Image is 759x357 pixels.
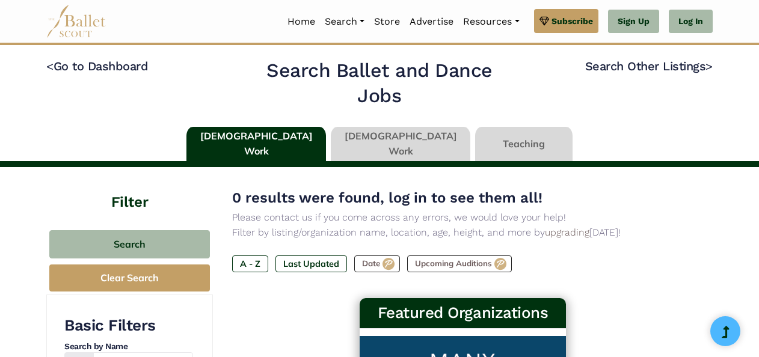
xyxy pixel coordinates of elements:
a: Search [320,9,369,34]
a: Sign Up [608,10,659,34]
p: Filter by listing/organization name, location, age, height, and more by [DATE]! [232,225,693,240]
p: Please contact us if you come across any errors, we would love your help! [232,210,693,225]
span: Subscribe [552,14,593,28]
label: Upcoming Auditions [407,255,512,272]
label: Date [354,255,400,272]
button: Search [49,230,210,258]
li: [DEMOGRAPHIC_DATA] Work [184,127,328,162]
h2: Search Ballet and Dance Jobs [251,58,508,108]
span: 0 results were found, log in to see them all! [232,189,542,206]
code: > [705,58,713,73]
h4: Search by Name [64,341,193,353]
h3: Featured Organizations [369,303,557,323]
li: Teaching [473,127,575,162]
a: Log In [669,10,713,34]
button: Clear Search [49,264,210,291]
label: Last Updated [275,255,347,272]
img: gem.svg [539,14,549,28]
h3: Basic Filters [64,316,193,336]
code: < [46,58,54,73]
a: upgrading [545,227,589,238]
a: Search Other Listings> [585,59,713,73]
a: Subscribe [534,9,598,33]
a: Store [369,9,405,34]
a: Home [283,9,320,34]
li: [DEMOGRAPHIC_DATA] Work [328,127,473,162]
label: A - Z [232,255,268,272]
a: <Go to Dashboard [46,59,148,73]
a: Resources [458,9,524,34]
a: Advertise [405,9,458,34]
h4: Filter [46,167,213,212]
